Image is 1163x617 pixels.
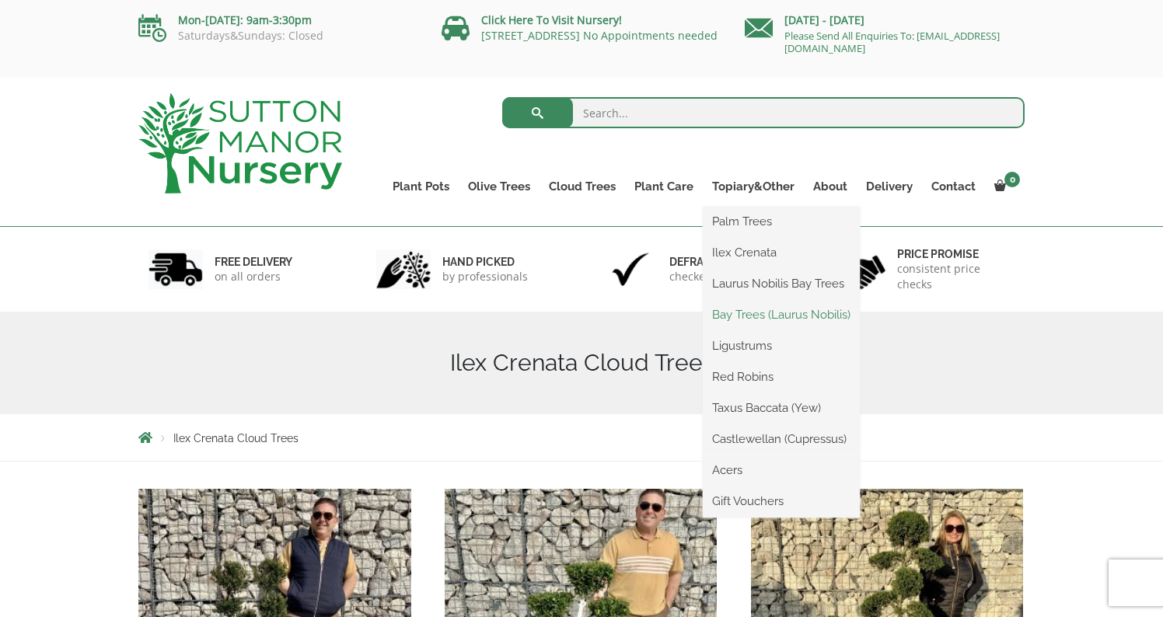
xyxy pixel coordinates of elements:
[148,249,203,289] img: 1.jpg
[985,176,1025,197] a: 0
[138,349,1025,377] h1: Ilex Crenata Cloud Trees
[703,176,804,197] a: Topiary&Other
[922,176,985,197] a: Contact
[603,249,658,289] img: 3.jpg
[703,365,860,389] a: Red Robins
[703,458,860,482] a: Acers
[138,30,418,42] p: Saturdays&Sundays: Closed
[703,241,860,264] a: Ilex Crenata
[540,176,625,197] a: Cloud Trees
[1004,172,1020,187] span: 0
[502,97,1025,128] input: Search...
[376,249,431,289] img: 2.jpg
[703,396,860,420] a: Taxus Baccata (Yew)
[383,176,459,197] a: Plant Pots
[481,12,622,27] a: Click Here To Visit Nursery!
[669,269,772,284] p: checked & Licensed
[703,210,860,233] a: Palm Trees
[703,272,860,295] a: Laurus Nobilis Bay Trees
[703,427,860,451] a: Castlewellan (Cupressus)
[745,11,1025,30] p: [DATE] - [DATE]
[138,431,1025,444] nav: Breadcrumbs
[442,269,528,284] p: by professionals
[138,93,342,193] img: logo
[442,255,528,269] h6: hand picked
[215,269,292,284] p: on all orders
[481,28,718,43] a: [STREET_ADDRESS] No Appointments needed
[897,261,1015,292] p: consistent price checks
[784,29,1000,55] a: Please Send All Enquiries To: [EMAIL_ADDRESS][DOMAIN_NAME]
[215,255,292,269] h6: FREE DELIVERY
[897,247,1015,261] h6: Price promise
[804,176,857,197] a: About
[703,303,860,326] a: Bay Trees (Laurus Nobilis)
[173,432,299,444] span: Ilex Crenata Cloud Trees
[669,255,772,269] h6: Defra approved
[625,176,703,197] a: Plant Care
[703,334,860,357] a: Ligustrums
[459,176,540,197] a: Olive Trees
[857,176,922,197] a: Delivery
[138,11,418,30] p: Mon-[DATE]: 9am-3:30pm
[703,490,860,513] a: Gift Vouchers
